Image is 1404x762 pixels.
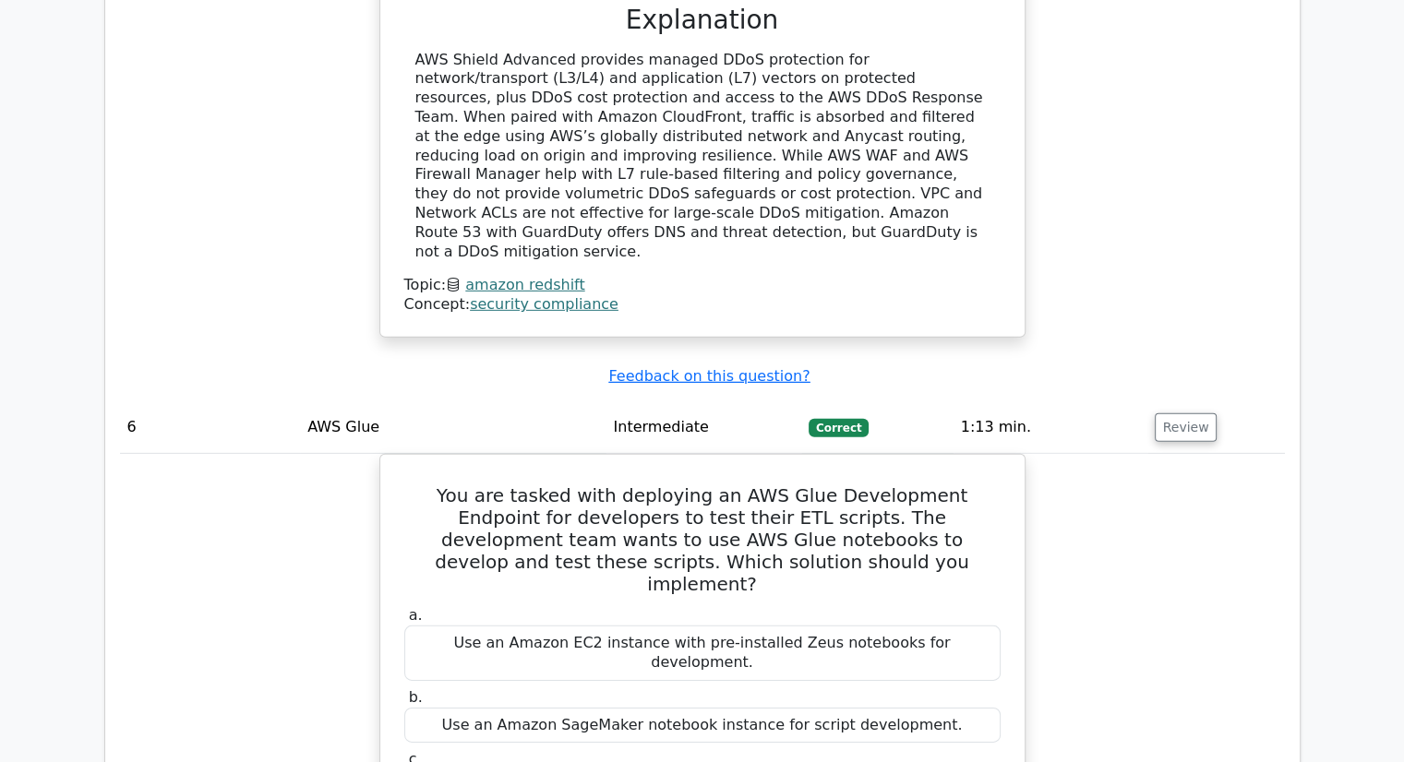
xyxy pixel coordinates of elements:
[465,276,584,293] a: amazon redshift
[300,401,606,454] td: AWS Glue
[402,484,1002,595] h5: You are tasked with deploying an AWS Glue Development Endpoint for developers to test their ETL s...
[606,401,801,454] td: Intermediate
[404,625,1001,681] div: Use an Amazon EC2 instance with pre-installed Zeus notebooks for development.
[954,401,1147,454] td: 1:13 min.
[415,51,990,262] div: AWS Shield Advanced provides managed DDoS protection for network/transport (L3/L4) and applicatio...
[470,295,618,313] a: security compliance
[120,401,301,454] td: 6
[409,606,423,624] span: a.
[409,688,423,706] span: b.
[1155,413,1218,442] button: Review
[809,419,869,437] span: Correct
[404,708,1001,744] div: Use an Amazon SageMaker notebook instance for script development.
[404,276,1001,295] div: Topic:
[608,367,810,385] a: Feedback on this question?
[404,295,1001,315] div: Concept:
[415,5,990,36] h3: Explanation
